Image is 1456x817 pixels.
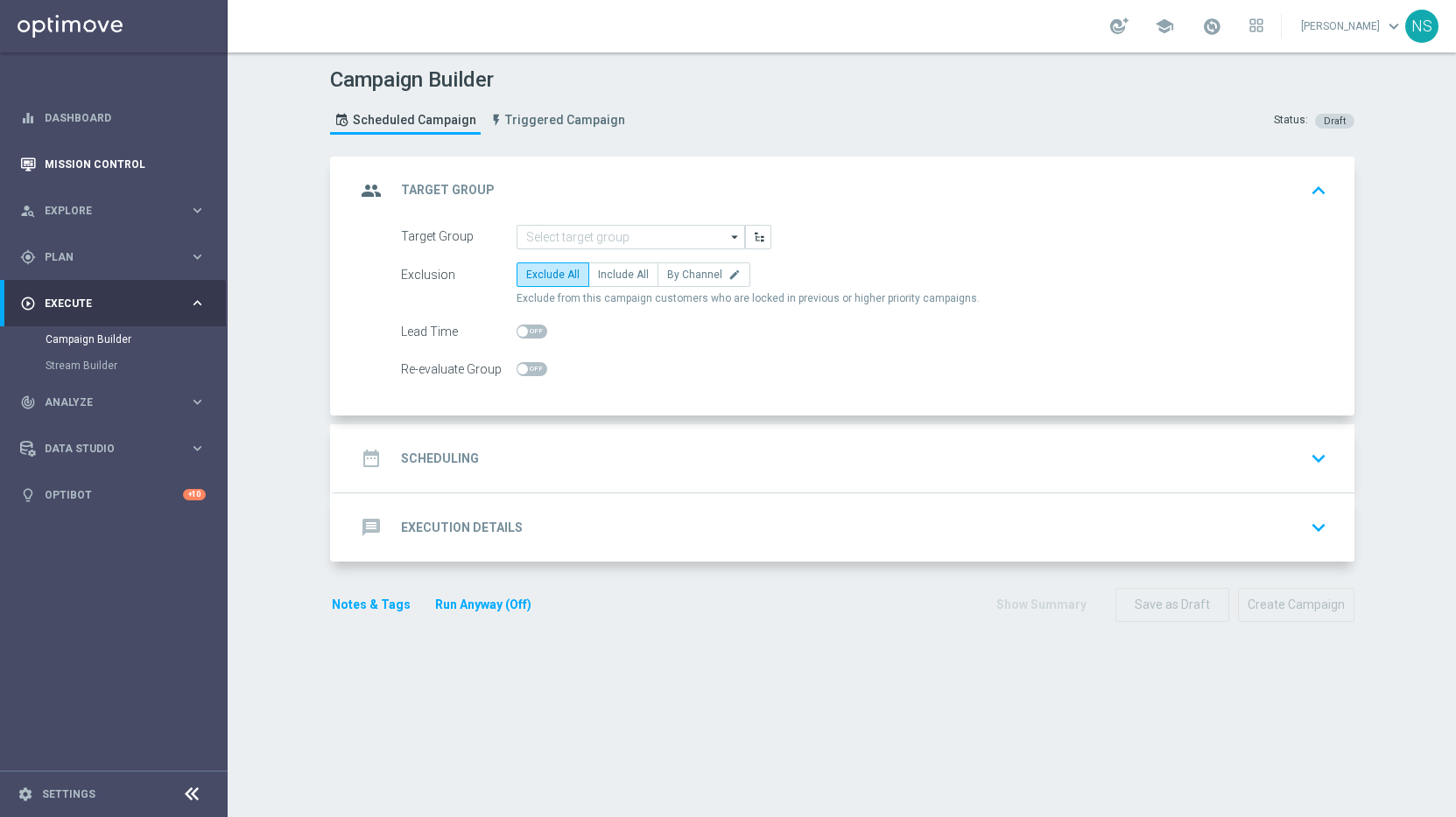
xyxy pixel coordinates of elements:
[1405,10,1438,43] div: NS
[19,395,207,409] button: track_changes Analyze keyboard_arrow_right
[20,94,206,141] div: Dashboard
[19,442,207,456] button: Data Studio keyboard_arrow_right
[1304,442,1333,475] button: keyboard_arrow_down
[42,789,95,800] a: Settings
[1238,588,1354,622] button: Create Campaign
[401,450,479,467] h2: Scheduling
[19,111,207,125] button: equalizer Dashboard
[20,141,206,187] div: Mission Control
[20,110,36,126] i: equalizer
[1304,174,1333,207] button: keyboard_arrow_up
[189,295,206,311] i: keyboard_arrow_right
[183,489,206,500] div: +10
[20,203,36,219] i: person_search
[45,252,189,262] span: Plan
[189,248,206,265] i: keyboard_arrow_right
[355,442,1333,475] div: date_range Scheduling keyboard_arrow_down
[20,395,189,410] div: Analyze
[20,296,189,311] div: Execute
[355,443,387,474] i: date_range
[18,786,33,802] i: settings
[727,226,744,248] i: arrow_drop_down
[355,511,1333,544] div: message Execution Details keyboard_arrow_down
[45,443,189,454] span: Data Studio
[401,182,495,199] h2: Target Group
[667,269,722,281] span: By Channel
[20,249,189,265] div: Plan
[401,357,517,381] div: Re-evaluate Group
[401,319,517,344] div: Lead Time
[598,269,649,281] span: Include All
[19,488,207,502] button: lightbulb Optibot +10
[1299,13,1405,39] a: [PERSON_NAME]keyboard_arrow_down
[45,471,183,518] a: Optibot
[19,157,207,171] button: Mission Control
[330,106,481,135] a: Scheduled Campaign
[20,203,189,219] div: Explore
[330,594,412,616] button: Notes & Tags
[1305,514,1332,541] i: keyboard_arrow_down
[46,353,226,379] div: Stream Builder
[20,395,36,410] i: track_changes
[1315,113,1354,127] colored-tag: Draft
[728,269,741,281] i: edit
[19,297,207,311] button: play_circle_outline Execute keyboard_arrow_right
[401,225,517,249] div: Target Group
[46,326,226,353] div: Campaign Builder
[433,594,533,616] button: Run Anyway (Off)
[189,394,206,410] i: keyboard_arrow_right
[401,520,523,536] h2: Execution Details
[1324,115,1346,127] span: Draft
[355,512,387,543] i: message
[526,269,580,281] span: Exclude All
[355,175,387,206] i: group
[1274,113,1308,129] div: Status:
[353,113,476,128] span: Scheduled Campaign
[45,298,189,309] span: Execute
[46,359,182,373] a: Stream Builder
[20,296,36,311] i: play_circle_outline
[189,440,206,457] i: keyboard_arrow_right
[45,94,206,141] a: Dashboard
[189,202,206,219] i: keyboard_arrow_right
[19,204,207,218] button: person_search Explore keyboard_arrow_right
[45,397,189,408] span: Analyze
[1305,178,1332,204] i: keyboard_arrow_up
[46,332,182,346] a: Campaign Builder
[19,250,207,264] button: gps_fixed Plan keyboard_arrow_right
[1155,17,1174,36] span: school
[1304,511,1333,544] button: keyboard_arrow_down
[517,225,745,249] input: Select target group
[20,487,36,503] i: lightbulb
[330,67,634,93] h1: Campaign Builder
[20,471,206,518] div: Optibot
[20,249,36,265] i: gps_fixed
[401,262,517,287] div: Exclusion
[45,141,206,187] a: Mission Control
[505,113,625,128] span: Triggered Campaign
[355,174,1333,207] div: group Target Group keyboard_arrow_up
[45,206,189,216] span: Explore
[1305,445,1332,471] i: keyboard_arrow_down
[485,106,630,135] a: Triggered Campaign
[517,291,980,306] span: Exclude from this campaign customers who are locked in previous or higher priority campaigns.
[1384,17,1403,36] span: keyboard_arrow_down
[20,441,189,457] div: Data Studio
[1115,588,1229,622] button: Save as Draft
